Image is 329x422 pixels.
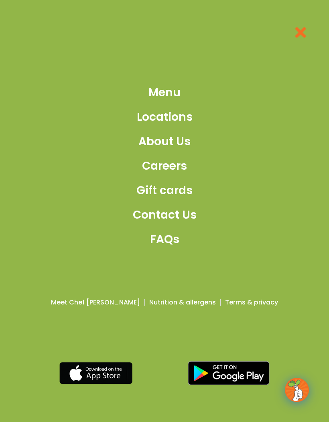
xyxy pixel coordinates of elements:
span: Menu [148,84,181,101]
a: Meet Chef [PERSON_NAME] [51,298,140,307]
img: google_play [188,361,270,385]
img: wpChatIcon [286,379,308,401]
span: About Us [138,133,191,150]
a: Gift cards [133,182,197,199]
a: About Us [133,133,197,150]
a: Menu [133,84,197,101]
a: FAQs [133,231,197,248]
a: Contact Us [133,207,197,223]
a: Nutrition & allergens [149,298,216,307]
span: Careers [142,158,187,174]
img: appstore [59,361,132,385]
span: FAQs [150,231,179,248]
a: Locations [133,109,197,126]
span: Locations [137,109,193,126]
span: Gift cards [136,182,193,199]
a: Careers [133,158,197,174]
a: Terms & privacy [225,298,278,307]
